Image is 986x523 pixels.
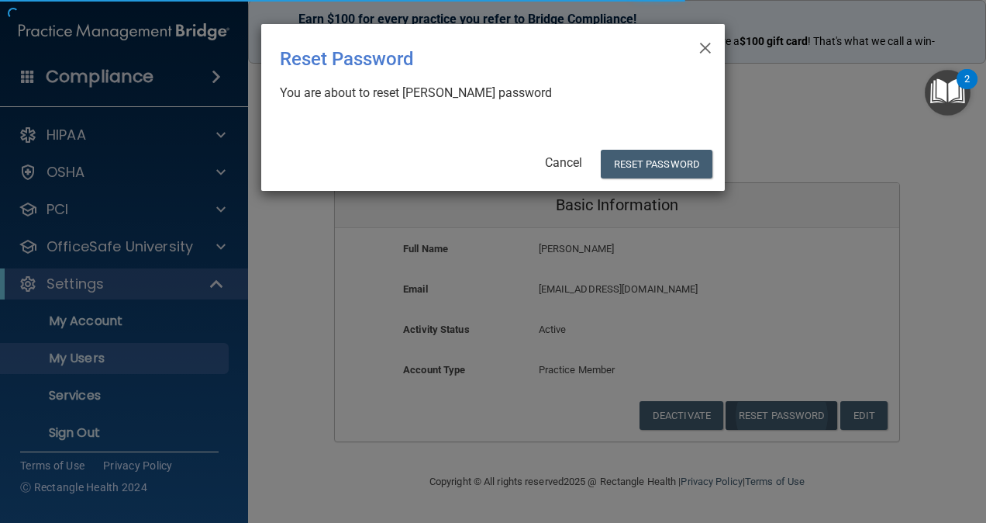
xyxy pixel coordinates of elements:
div: 2 [964,79,970,99]
button: Open Resource Center, 2 new notifications [925,70,970,116]
button: Reset Password [601,150,712,178]
a: Cancel [545,155,582,170]
div: You are about to reset [PERSON_NAME] password [280,85,694,102]
div: Reset Password [280,36,643,81]
span: × [698,30,712,61]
